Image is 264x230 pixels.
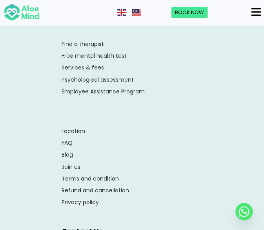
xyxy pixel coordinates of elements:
[62,175,119,183] a: Terms and condition
[175,9,204,16] span: Book Now
[62,76,134,84] a: Psychological assessment
[62,64,104,71] a: Services & fees
[132,9,141,16] img: ms
[132,8,142,16] a: Malay
[171,7,208,18] a: Book Now
[117,9,126,16] img: en
[62,151,73,159] a: Blog
[248,5,264,19] button: Menu
[4,4,39,22] img: Aloe mind Logo
[62,198,99,206] a: Privacy policy
[62,40,104,48] a: Find a therapist
[62,139,73,147] a: FAQ
[117,8,127,16] a: English
[62,163,80,171] a: Join us
[235,203,253,220] a: Whatsapp
[62,52,127,60] a: Free mental health test
[62,88,145,95] a: Employee Assistance Program
[62,186,129,194] a: Refund and cancellation
[62,127,85,135] a: Location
